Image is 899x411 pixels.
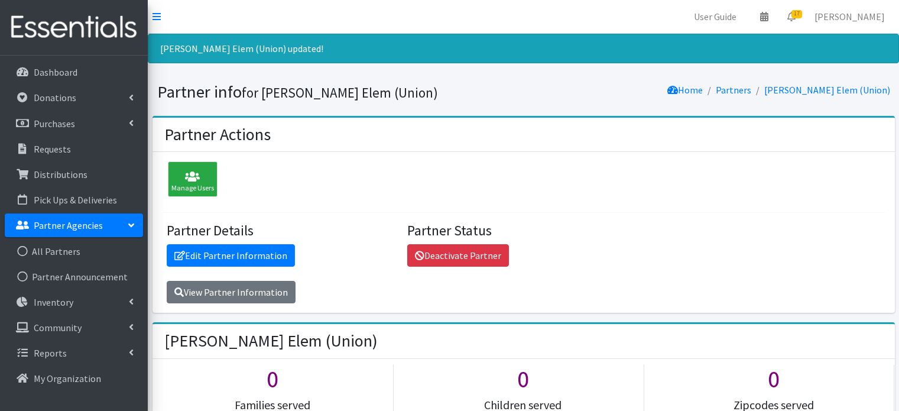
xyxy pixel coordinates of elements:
[403,365,644,393] h1: 0
[34,118,75,130] p: Purchases
[34,169,87,180] p: Distributions
[34,219,103,231] p: Partner Agencies
[5,240,143,263] a: All Partners
[5,341,143,365] a: Reports
[653,365,894,393] h1: 0
[667,84,703,96] a: Home
[407,222,640,240] h4: Partner Status
[34,92,76,103] p: Donations
[778,5,805,28] a: 17
[168,161,218,197] div: Manage Users
[5,86,143,109] a: Donations
[791,10,802,18] span: 17
[407,244,509,267] a: Deactivate Partner
[34,296,73,308] p: Inventory
[34,143,71,155] p: Requests
[152,365,394,393] h1: 0
[164,125,271,145] h2: Partner Actions
[34,194,117,206] p: Pick Ups & Deliveries
[34,322,82,334] p: Community
[242,84,438,101] small: for [PERSON_NAME] Elem (Union)
[34,373,101,384] p: My Organization
[5,112,143,135] a: Purchases
[5,316,143,339] a: Community
[164,331,378,351] h2: [PERSON_NAME] Elem (Union)
[5,290,143,314] a: Inventory
[5,188,143,212] a: Pick Ups & Deliveries
[805,5,894,28] a: [PERSON_NAME]
[167,222,399,240] h4: Partner Details
[5,367,143,390] a: My Organization
[5,8,143,47] img: HumanEssentials
[162,175,218,187] a: Manage Users
[684,5,746,28] a: User Guide
[5,265,143,289] a: Partner Announcement
[764,84,890,96] a: [PERSON_NAME] Elem (Union)
[148,34,899,63] div: [PERSON_NAME] Elem (Union) updated!
[167,244,295,267] a: Edit Partner Information
[5,60,143,84] a: Dashboard
[167,281,296,303] a: View Partner Information
[5,213,143,237] a: Partner Agencies
[34,347,67,359] p: Reports
[716,84,751,96] a: Partners
[5,163,143,186] a: Distributions
[34,66,77,78] p: Dashboard
[5,137,143,161] a: Requests
[157,82,520,102] h1: Partner info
